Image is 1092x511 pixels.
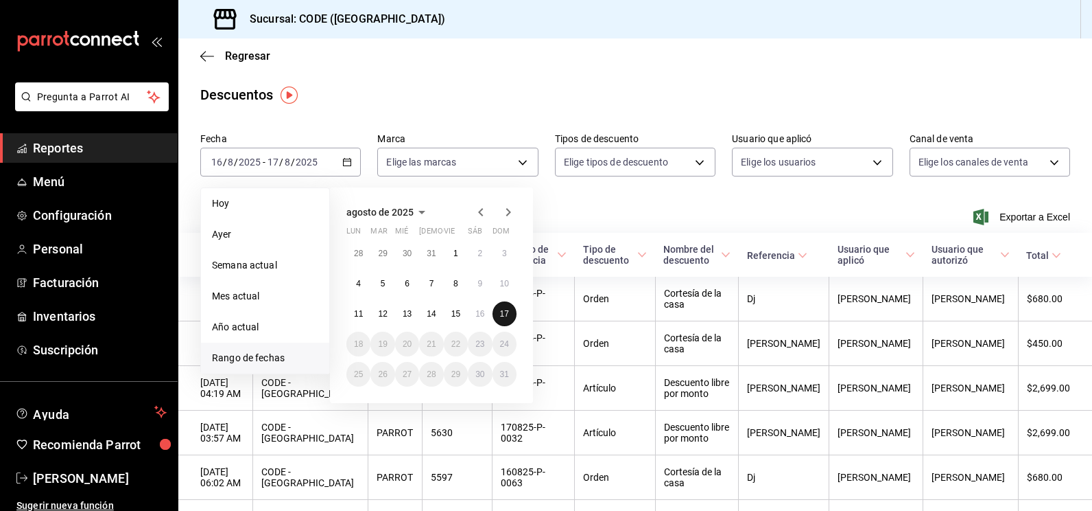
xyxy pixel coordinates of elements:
abbr: martes [370,227,387,241]
abbr: 16 de agosto de 2025 [475,309,484,319]
button: 27 de agosto de 2025 [395,362,419,387]
label: Fecha [200,134,361,144]
abbr: 17 de agosto de 2025 [500,309,509,319]
button: 28 de agosto de 2025 [419,362,443,387]
label: Marca [377,134,538,144]
th: [PERSON_NAME] [829,366,923,411]
button: 8 de agosto de 2025 [444,271,468,296]
button: 14 de agosto de 2025 [419,302,443,326]
th: 5630 [422,411,492,455]
th: [DATE] 06:49 AM [178,321,253,366]
label: Tipos de descuento [555,134,715,144]
span: - [263,157,265,168]
button: 17 de agosto de 2025 [492,302,517,326]
th: [DATE] 04:19 AM [178,366,253,411]
abbr: 9 de agosto de 2025 [477,279,482,288]
button: agosto de 2025 [346,204,430,220]
button: 5 de agosto de 2025 [370,271,394,296]
input: ---- [295,157,318,168]
a: Pregunta a Parrot AI [10,100,169,114]
abbr: 10 de agosto de 2025 [500,279,509,288]
button: 24 de agosto de 2025 [492,332,517,356]
abbr: 30 de agosto de 2025 [475,370,484,379]
abbr: 26 de agosto de 2025 [378,370,387,379]
button: 28 de julio de 2025 [346,241,370,266]
button: Exportar a Excel [976,209,1070,225]
th: Descuento libre por monto [655,366,739,411]
th: $680.00 [1018,277,1092,321]
span: agosto de 2025 [346,207,414,218]
th: Orden [575,321,655,366]
th: 160825-P-0063 [492,455,575,500]
abbr: 21 de agosto de 2025 [427,339,436,349]
abbr: miércoles [395,227,408,241]
span: Total [1026,250,1061,261]
th: CODE - [GEOGRAPHIC_DATA] [253,411,368,455]
abbr: 29 de agosto de 2025 [451,370,460,379]
span: Regresar [225,49,270,63]
span: Mes actual [212,289,318,304]
abbr: 31 de agosto de 2025 [500,370,509,379]
th: [PERSON_NAME] [829,411,923,455]
span: Nombre del descuento [663,244,731,266]
span: Recomienda Parrot [33,435,167,454]
abbr: 30 de julio de 2025 [403,249,412,258]
span: Suscripción [33,341,167,359]
button: 4 de agosto de 2025 [346,271,370,296]
th: [DATE] 06:49 AM [178,277,253,321]
th: Cortesía de la casa [655,455,739,500]
button: 12 de agosto de 2025 [370,302,394,326]
span: Facturación [33,273,167,292]
abbr: 4 de agosto de 2025 [356,279,361,288]
input: -- [227,157,234,168]
span: Inventarios [33,307,167,326]
button: 23 de agosto de 2025 [468,332,492,356]
button: 18 de agosto de 2025 [346,332,370,356]
abbr: 31 de julio de 2025 [427,249,436,258]
abbr: 13 de agosto de 2025 [403,309,412,319]
th: [PERSON_NAME] [829,277,923,321]
span: Rango de fechas [212,351,318,365]
th: [PERSON_NAME] [739,321,829,366]
button: 9 de agosto de 2025 [468,271,492,296]
abbr: lunes [346,227,361,241]
abbr: 29 de julio de 2025 [378,249,387,258]
abbr: 22 de agosto de 2025 [451,339,460,349]
abbr: 27 de agosto de 2025 [403,370,412,379]
th: $2,699.00 [1018,411,1092,455]
th: 170825-P-0032 [492,411,575,455]
button: 6 de agosto de 2025 [395,271,419,296]
button: 21 de agosto de 2025 [419,332,443,356]
th: Orden [575,455,655,500]
button: 1 de agosto de 2025 [444,241,468,266]
span: Elige tipos de descuento [564,155,668,169]
button: 16 de agosto de 2025 [468,302,492,326]
label: Usuario que aplicó [732,134,892,144]
abbr: 7 de agosto de 2025 [429,279,434,288]
span: Pregunta a Parrot AI [37,90,147,104]
span: / [291,157,295,168]
span: Referencia [747,250,807,261]
abbr: 2 de agosto de 2025 [477,249,482,258]
span: Elige los usuarios [741,155,816,169]
input: ---- [238,157,261,168]
abbr: 12 de agosto de 2025 [378,309,387,319]
abbr: 3 de agosto de 2025 [502,249,507,258]
th: PARROT [368,411,422,455]
button: 11 de agosto de 2025 [346,302,370,326]
abbr: 15 de agosto de 2025 [451,309,460,319]
th: $450.00 [1018,321,1092,366]
abbr: 14 de agosto de 2025 [427,309,436,319]
h3: Sucursal: CODE ([GEOGRAPHIC_DATA]) [239,11,445,27]
th: Cortesía de la casa [655,277,739,321]
button: 7 de agosto de 2025 [419,271,443,296]
button: 26 de agosto de 2025 [370,362,394,387]
abbr: 19 de agosto de 2025 [378,339,387,349]
button: 29 de julio de 2025 [370,241,394,266]
th: [DATE] 06:02 AM [178,455,253,500]
th: Cortesía de la casa [655,321,739,366]
th: [PERSON_NAME] [923,321,1019,366]
th: [PERSON_NAME] [923,277,1019,321]
div: Descuentos [200,84,273,105]
th: $2,699.00 [1018,366,1092,411]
